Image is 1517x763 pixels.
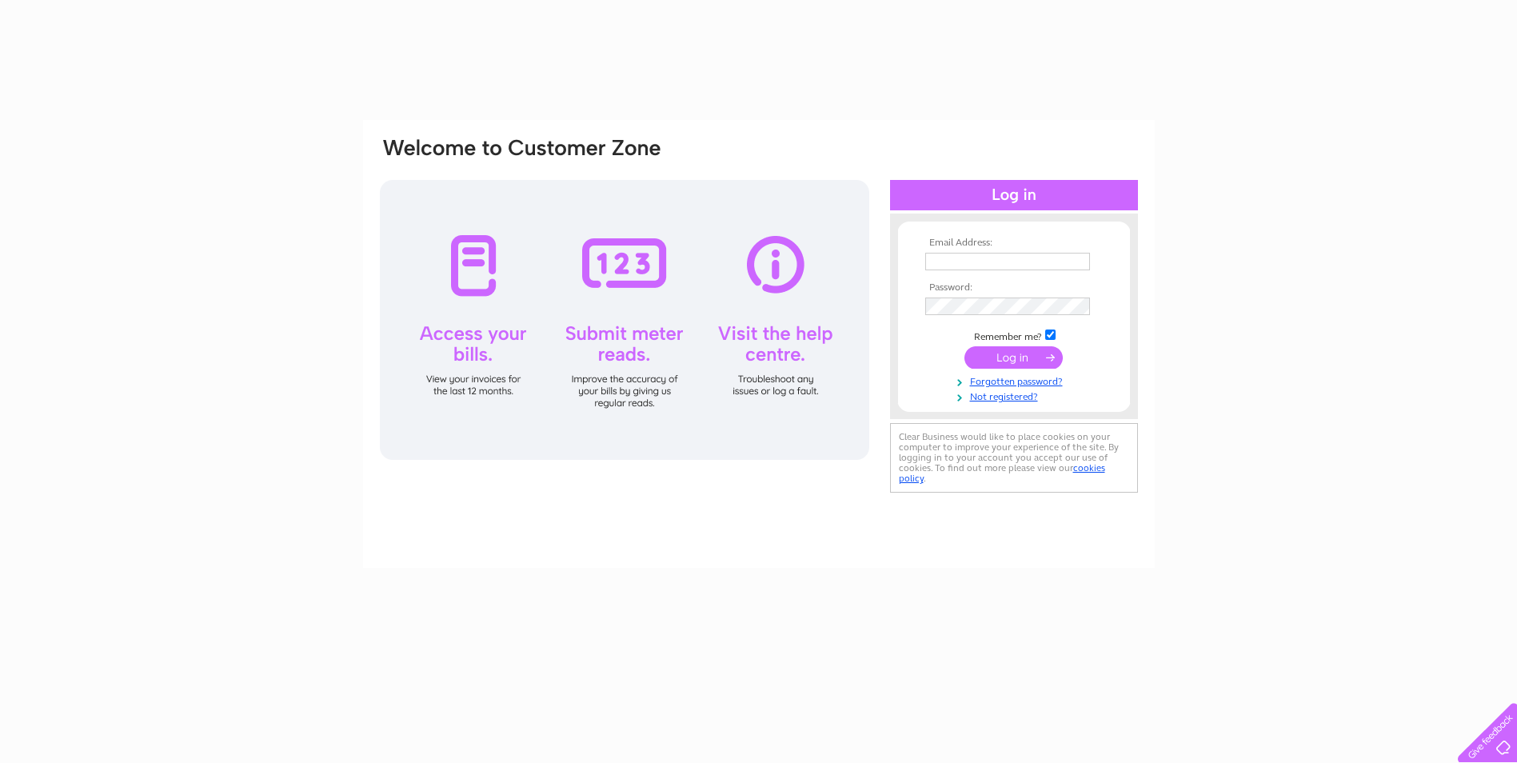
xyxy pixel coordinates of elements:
[921,282,1107,294] th: Password:
[899,462,1105,484] a: cookies policy
[890,423,1138,493] div: Clear Business would like to place cookies on your computer to improve your experience of the sit...
[925,388,1107,403] a: Not registered?
[925,373,1107,388] a: Forgotten password?
[921,238,1107,249] th: Email Address:
[964,346,1063,369] input: Submit
[921,327,1107,343] td: Remember me?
